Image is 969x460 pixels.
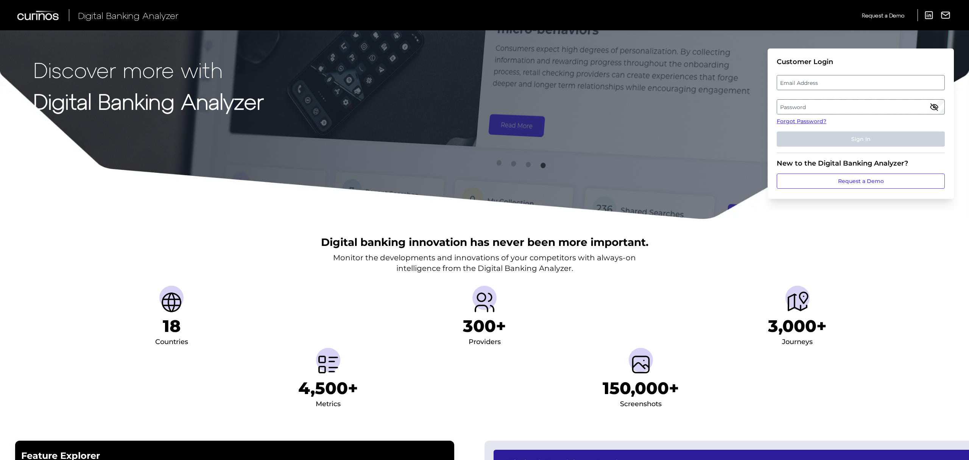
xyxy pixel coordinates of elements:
img: Curinos [17,11,60,20]
button: Sign In [777,131,945,147]
div: New to the Digital Banking Analyzer? [777,159,945,167]
h2: Digital banking innovation has never been more important. [321,235,648,249]
a: Request a Demo [862,9,904,22]
a: Forgot Password? [777,117,945,125]
strong: Digital Banking Analyzer [33,88,264,114]
label: Password [777,100,944,114]
h1: 300+ [463,316,506,336]
p: Discover more with [33,58,264,81]
div: Customer Login [777,58,945,66]
div: Screenshots [620,398,662,410]
div: Countries [155,336,188,348]
img: Countries [159,290,184,314]
div: Metrics [316,398,341,410]
a: Request a Demo [777,174,945,189]
h1: 150,000+ [603,378,679,398]
span: Digital Banking Analyzer [78,10,179,21]
h1: 4,500+ [298,378,358,398]
div: Journeys [782,336,813,348]
h1: 3,000+ [768,316,827,336]
span: Request a Demo [862,12,904,19]
h1: 18 [163,316,181,336]
img: Metrics [316,352,340,377]
p: Monitor the developments and innovations of your competitors with always-on intelligence from the... [333,252,636,274]
img: Providers [472,290,497,314]
img: Journeys [785,290,810,314]
label: Email Address [777,76,944,89]
div: Providers [469,336,501,348]
img: Screenshots [629,352,653,377]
